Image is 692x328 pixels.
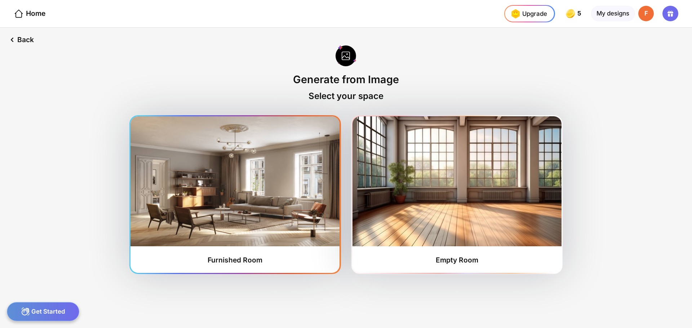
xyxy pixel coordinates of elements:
div: Select your space [309,91,383,101]
img: furnishedRoom1.jpg [130,116,340,246]
img: upgrade-nav-btn-icon.gif [509,7,522,21]
div: Empty Room [436,256,478,264]
div: F [638,6,654,21]
img: furnishedRoom2.jpg [352,116,562,246]
div: My designs [591,6,635,21]
div: Get Started [7,302,79,321]
div: Generate from Image [293,73,399,86]
div: Upgrade [509,7,547,21]
div: Home [14,9,45,19]
div: Furnished Room [208,256,262,264]
span: 5 [577,10,582,17]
